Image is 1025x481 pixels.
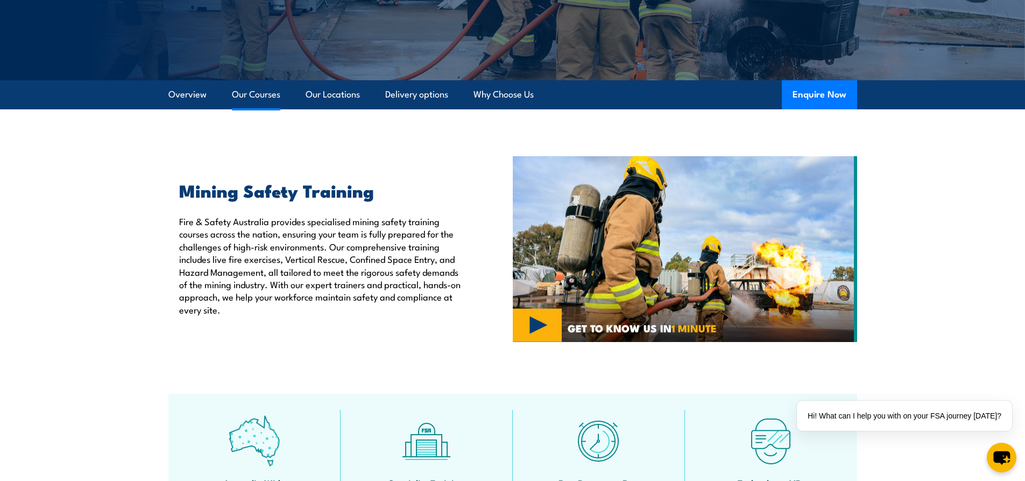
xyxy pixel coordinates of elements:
span: GET TO KNOW US IN [568,323,717,333]
div: Hi! What can I help you with on your FSA journey [DATE]? [797,401,1012,431]
p: Fire & Safety Australia provides specialised mining safety training courses across the nation, en... [179,215,463,316]
img: auswide-icon [229,415,280,466]
strong: 1 MINUTE [671,320,717,336]
img: tech-icon [745,415,796,466]
a: Overview [168,80,207,109]
a: Our Courses [232,80,280,109]
img: MINING SAFETY TRAINING COURSES [513,156,857,343]
button: chat-button [987,443,1016,472]
a: Our Locations [306,80,360,109]
a: Delivery options [385,80,448,109]
button: Enquire Now [782,80,857,109]
h2: Mining Safety Training [179,183,463,198]
img: facilities-icon [401,415,452,466]
img: fast-icon [573,415,624,466]
a: Why Choose Us [473,80,534,109]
